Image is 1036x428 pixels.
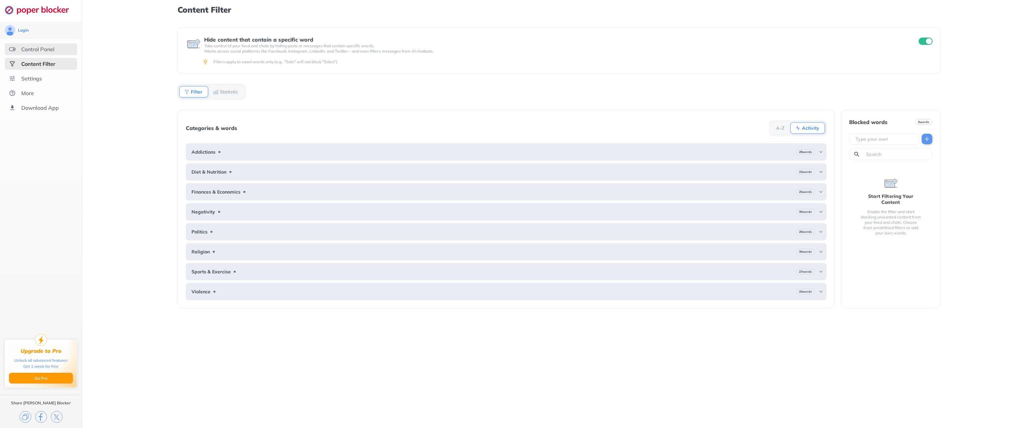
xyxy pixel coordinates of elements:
b: Statistic [220,90,238,94]
div: Download App [21,104,59,111]
div: Content Filter [21,61,55,67]
img: features.svg [9,46,16,53]
input: Search [865,151,929,158]
img: download-app.svg [9,104,16,111]
input: Type your own [855,136,916,142]
div: Unlock all advanced features [14,357,67,363]
img: Activity [795,125,801,131]
p: Works across social platforms like Facebook, Instagram, LinkedIn, and Twitter – and even filters ... [204,49,907,54]
b: 27 words [799,269,812,274]
b: A-Z [776,126,785,130]
b: Sports & Exercise [192,269,231,274]
b: Negativity [192,209,215,214]
img: facebook.svg [35,411,47,423]
b: 25 words [799,289,812,294]
b: Politics [192,229,207,234]
b: 0 words [918,120,929,124]
b: Activity [802,126,819,130]
h1: Content Filter [178,5,941,14]
img: Statistic [213,89,218,94]
b: 26 words [799,229,812,234]
b: Religion [192,249,210,254]
div: Start Filtering Your Content [860,193,922,205]
b: Violence [192,289,210,294]
div: More [21,90,34,96]
div: Categories & words [186,125,237,131]
button: Go Pro [9,373,73,383]
img: avatar.svg [5,25,15,36]
img: copy.svg [20,411,31,423]
b: 23 words [799,170,812,174]
div: Enable the filter and start blocking unwanted content from your feed and chats. Choose from prede... [860,209,922,236]
div: Blocked words [849,119,887,125]
b: Filter [191,90,202,94]
img: settings.svg [9,75,16,82]
b: Finances & Economics [192,189,240,195]
b: 29 words [799,150,812,154]
b: 30 words [799,210,812,214]
b: Diet & Nutrition [192,169,226,175]
div: Filters apply to exact words only (e.g., "Sale" will not block "Sales"). [213,59,931,65]
img: logo-webpage.svg [5,5,76,15]
div: Share [PERSON_NAME] Blocker [11,400,71,406]
img: about.svg [9,90,16,96]
b: 25 words [799,190,812,194]
img: x.svg [51,411,63,423]
div: Hide content that contain a specific word [204,37,907,43]
div: Settings [21,75,42,82]
div: Login [18,28,29,33]
img: upgrade-to-pro.svg [35,334,47,346]
img: Filter [184,89,190,94]
b: Addictions [192,149,215,155]
div: Control Panel [21,46,55,53]
div: Upgrade to Pro [21,348,62,354]
b: 30 words [799,249,812,254]
img: social-selected.svg [9,61,16,67]
div: Get 1 week for free [23,363,59,369]
p: Take control of your feed and chats by hiding posts or messages that contain specific words. [204,43,907,49]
